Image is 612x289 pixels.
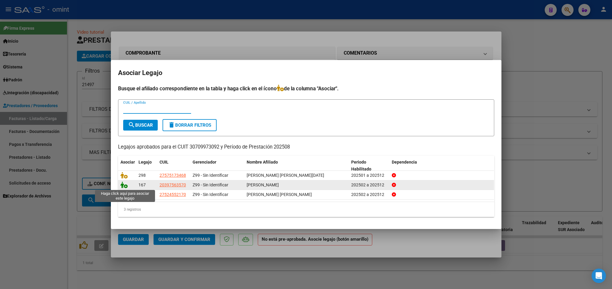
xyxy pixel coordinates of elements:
[128,121,135,128] mat-icon: search
[351,172,387,179] div: 202501 a 202512
[139,160,152,164] span: Legajo
[168,121,175,128] mat-icon: delete
[389,156,494,176] datatable-header-cell: Dependencia
[247,192,312,197] span: SIMOES VICTORIA ISABEL
[193,173,228,178] span: Z99 - Sin Identificar
[160,182,186,187] span: 20397563570
[123,120,158,131] button: Buscar
[190,156,244,176] datatable-header-cell: Gerenciador
[160,192,186,197] span: 27524552170
[118,202,494,217] div: 3 registros
[118,67,494,79] h2: Asociar Legajo
[136,156,157,176] datatable-header-cell: Legajo
[139,173,146,178] span: 298
[392,160,417,164] span: Dependencia
[139,192,146,197] span: 162
[247,182,279,187] span: UGAZIO MARCOS RAMIRO
[193,192,228,197] span: Z99 - Sin Identificar
[118,143,494,151] p: Legajos aprobados para el CUIT 30709973092 y Período de Prestación 202508
[592,269,606,283] div: Open Intercom Messenger
[351,160,371,171] span: Periodo Habilitado
[247,173,324,178] span: REYES POMA KAREN LUCIA
[193,160,216,164] span: Gerenciador
[160,173,186,178] span: 27575173468
[160,160,169,164] span: CUIL
[247,160,278,164] span: Nombre Afiliado
[168,122,211,128] span: Borrar Filtros
[139,182,146,187] span: 167
[128,122,153,128] span: Buscar
[349,156,389,176] datatable-header-cell: Periodo Habilitado
[118,85,494,92] h4: Busque el afiliado correspondiente en la tabla y haga click en el ícono de la columna "Asociar".
[157,156,190,176] datatable-header-cell: CUIL
[193,182,228,187] span: Z99 - Sin Identificar
[351,191,387,198] div: 202502 a 202512
[118,156,136,176] datatable-header-cell: Asociar
[244,156,349,176] datatable-header-cell: Nombre Afiliado
[351,182,387,188] div: 202502 a 202512
[163,119,217,131] button: Borrar Filtros
[120,160,135,164] span: Asociar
